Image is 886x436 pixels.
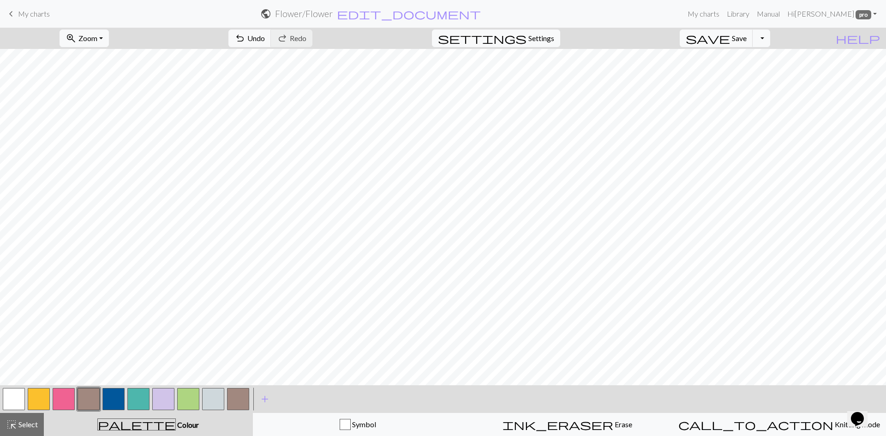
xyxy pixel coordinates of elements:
[247,34,265,42] span: Undo
[6,7,17,20] span: keyboard_arrow_left
[78,34,97,42] span: Zoom
[66,32,77,45] span: zoom_in
[680,30,753,47] button: Save
[6,418,17,431] span: highlight_alt
[275,8,333,19] h2: Flower / Flower
[351,420,376,429] span: Symbol
[462,413,672,436] button: Erase
[18,9,50,18] span: My charts
[686,32,730,45] span: save
[753,5,784,23] a: Manual
[856,10,871,19] span: pro
[503,418,613,431] span: ink_eraser
[234,32,245,45] span: undo
[684,5,723,23] a: My charts
[836,32,880,45] span: help
[438,33,527,44] i: Settings
[17,420,38,429] span: Select
[438,32,527,45] span: settings
[528,33,554,44] span: Settings
[6,6,50,22] a: My charts
[253,413,463,436] button: Symbol
[432,30,560,47] button: SettingsSettings
[259,393,270,406] span: add
[833,420,880,429] span: Knitting mode
[60,30,109,47] button: Zoom
[228,30,271,47] button: Undo
[44,413,253,436] button: Colour
[723,5,753,23] a: Library
[98,418,175,431] span: palette
[784,5,880,23] a: Hi[PERSON_NAME] pro
[672,413,886,436] button: Knitting mode
[337,7,481,20] span: edit_document
[732,34,747,42] span: Save
[260,7,271,20] span: public
[847,399,877,427] iframe: chat widget
[678,418,833,431] span: call_to_action
[176,420,199,429] span: Colour
[613,420,632,429] span: Erase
